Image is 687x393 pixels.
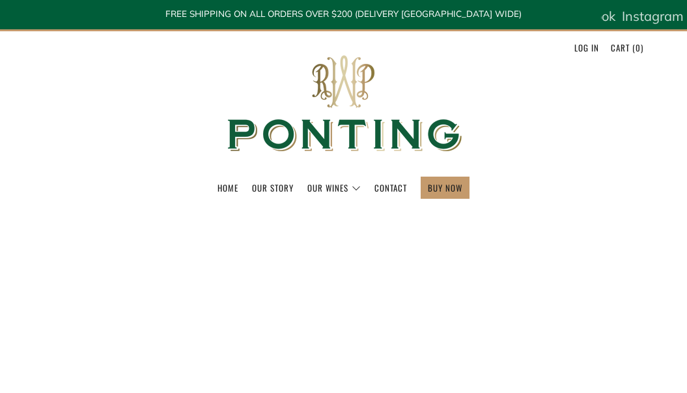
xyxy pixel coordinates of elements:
a: Contact [374,177,407,198]
a: BUY NOW [428,177,462,198]
span: Instagram [622,8,684,24]
a: Log in [574,37,599,58]
a: Our Story [252,177,294,198]
span: 0 [636,41,641,54]
a: Our Wines [307,177,361,198]
a: Cart (0) [611,37,643,58]
a: Instagram [622,3,684,29]
img: Ponting Wines [214,31,474,177]
a: Home [217,177,238,198]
